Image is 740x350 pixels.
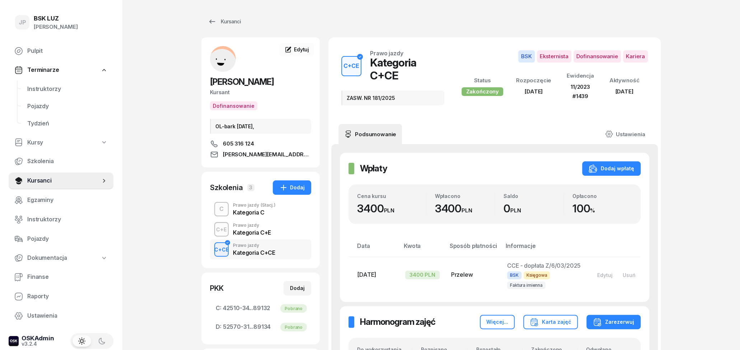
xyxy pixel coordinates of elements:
div: [DATE] [609,87,639,96]
div: Dodaj wpłatę [589,164,634,173]
div: Rozpoczęcie [516,76,551,85]
small: PLN [462,207,472,214]
div: Szkolenia [210,183,243,193]
button: Dodaj [273,180,311,195]
span: C: [216,304,221,313]
span: BSK [507,271,521,279]
span: JP [19,19,26,26]
div: Aktywność [609,76,639,85]
div: Usuń [623,272,636,278]
button: Dodaj wpłatę [582,161,641,176]
div: Kategoria C+CE [233,250,275,255]
a: Pulpit [9,42,113,60]
button: C+E [214,222,229,236]
div: Kategoria C+CE [370,56,444,82]
span: Pulpit [27,46,108,56]
a: Egzaminy [9,192,113,209]
div: ZASW. NR 181/2025 [341,91,444,105]
div: Prawo jazdy [233,243,275,248]
div: 3400 [357,202,426,215]
button: Karta zajęć [523,315,578,329]
a: C:42510-34...89132Pobrano [210,300,311,317]
div: 3400 [435,202,495,215]
div: Pobrano [280,323,307,331]
div: [PERSON_NAME] [34,22,78,32]
a: Kursy [9,134,113,151]
div: Kategoria C+E [233,230,271,235]
span: Raporty [27,292,108,301]
a: Podsumowanie [338,124,402,144]
div: BSK LUZ [34,15,78,22]
span: Dofinansowanie [210,101,257,110]
span: 3 [247,184,254,191]
a: Szkolenia [9,153,113,170]
span: Księgowa [524,271,550,279]
span: Pojazdy [27,234,108,244]
span: Terminarze [27,65,59,75]
span: Kursy [27,138,43,147]
div: C+CE [341,60,362,72]
span: [DATE] [525,88,543,95]
button: Więcej... [480,315,515,329]
span: BSK [518,50,535,63]
span: Finanse [27,272,108,282]
small: PLN [384,207,394,214]
a: Dokumentacja [9,250,113,266]
button: C+CEPrawo jazdyKategoria C+CE [210,239,311,259]
span: Pojazdy [27,102,108,111]
a: Instruktorzy [22,80,113,98]
a: Kursanci [201,14,247,29]
span: Egzaminy [27,195,108,205]
a: 605 316 124 [210,139,311,148]
button: BSKEksternistaDofinansowanieKariera [518,50,648,63]
span: CCE - dopłata Z/6/03/2025 [507,262,581,269]
span: Instruktorzy [27,84,108,94]
div: Ewidencja [564,71,596,80]
button: Zarezerwuj [586,315,641,329]
a: Terminarze [9,62,113,78]
th: Sposób płatności [445,241,501,257]
span: [PERSON_NAME] [210,77,274,87]
div: OSKAdmin [22,335,54,341]
div: Edytuj [597,272,613,278]
th: Kwota [399,241,445,257]
button: C+CE [341,56,361,76]
div: Saldo [504,193,563,199]
th: Data [348,241,399,257]
span: Instruktorzy [27,215,108,224]
div: C+CE [211,245,232,254]
a: Finanse [9,268,113,286]
span: Kariera [623,50,648,63]
span: Tydzień [27,119,108,128]
span: Faktura imienna [507,281,545,289]
div: Kursant [210,88,311,97]
div: Zakończony [462,87,503,96]
div: Prawo jazdy [370,50,403,56]
div: 3400 PLN [405,271,440,279]
span: Eksternista [537,50,571,63]
span: Ustawienia [27,311,108,321]
span: (Stacj.) [261,203,276,207]
span: Edytuj [294,46,309,52]
a: Ustawienia [9,307,113,324]
div: Pobrano [280,304,307,313]
span: D: [216,322,221,332]
h2: Wpłaty [360,163,387,174]
a: Tydzień [22,115,113,132]
div: Karta zajęć [530,318,571,326]
span: [DATE] [357,271,376,278]
div: PKK [210,283,224,293]
div: OL-bark [DATE], [210,119,311,134]
div: Dodaj [290,284,305,293]
span: 605 316 124 [223,139,254,148]
a: Ustawienia [599,124,651,144]
div: Wpłacono [435,193,495,199]
span: Szkolenia [27,157,108,166]
div: C [216,203,226,215]
div: Kursanci [208,17,241,26]
div: Cena kursu [357,193,426,199]
div: Status [462,76,503,85]
button: Edytuj [592,269,618,281]
div: Dodaj [279,183,305,192]
a: Raporty [9,288,113,305]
